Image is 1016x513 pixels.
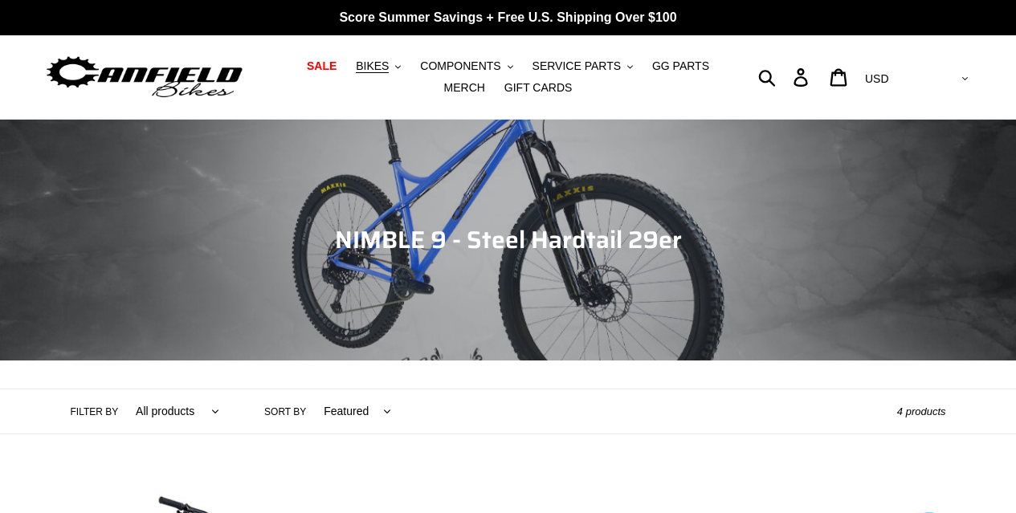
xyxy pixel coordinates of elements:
[504,81,573,95] span: GIFT CARDS
[897,405,946,417] span: 4 products
[412,55,520,77] button: COMPONENTS
[436,77,493,99] a: MERCH
[496,77,581,99] a: GIFT CARDS
[299,55,345,77] a: SALE
[307,59,337,73] span: SALE
[652,59,709,73] span: GG PARTS
[420,59,500,73] span: COMPONENTS
[644,55,717,77] a: GG PARTS
[444,81,485,95] span: MERCH
[532,59,621,73] span: SERVICE PARTS
[44,52,245,103] img: Canfield Bikes
[335,221,682,259] span: NIMBLE 9 - Steel Hardtail 29er
[348,55,409,77] button: BIKES
[71,405,119,419] label: Filter by
[356,59,389,73] span: BIKES
[524,55,641,77] button: SERVICE PARTS
[264,405,306,419] label: Sort by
